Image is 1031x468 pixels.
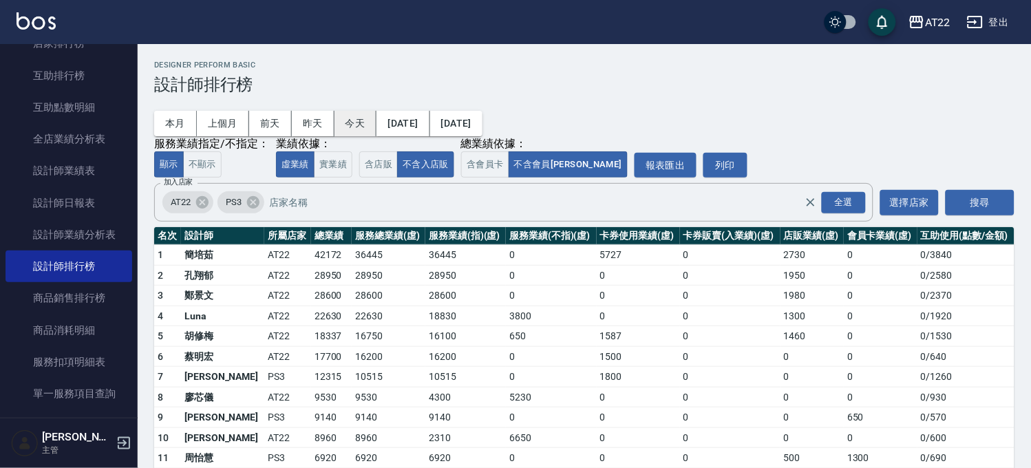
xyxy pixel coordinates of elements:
[217,191,264,213] div: PS3
[597,346,680,367] td: 1500
[680,427,780,448] td: 0
[917,227,1014,245] th: 互助使用(點數/金額)
[917,306,1014,326] td: 0 / 1920
[844,326,917,347] td: 0
[703,153,747,178] button: 列印
[42,430,112,444] h5: [PERSON_NAME]
[352,326,425,347] td: 16750
[597,407,680,428] td: 0
[597,326,680,347] td: 1587
[844,387,917,407] td: 0
[359,137,628,151] div: 總業績依據：
[680,387,780,407] td: 0
[780,387,844,407] td: 0
[680,407,780,428] td: 0
[183,151,222,178] button: 不顯示
[197,111,249,136] button: 上個月
[925,14,950,31] div: AT22
[506,387,596,407] td: 5230
[6,219,132,251] a: 設計師業績分析表
[780,326,844,347] td: 1460
[352,387,425,407] td: 9530
[181,286,264,306] td: 鄭景文
[181,306,264,326] td: Luna
[264,367,311,387] td: PS3
[597,265,680,286] td: 0
[276,151,315,178] button: 虛業績
[869,8,896,36] button: save
[311,326,352,347] td: 18337
[264,227,311,245] th: 所屬店家
[917,326,1014,347] td: 0 / 1530
[597,367,680,387] td: 1800
[6,92,132,123] a: 互助點數明細
[158,290,163,301] span: 3
[506,407,596,428] td: 0
[292,111,334,136] button: 昨天
[154,75,1014,94] h3: 設計師排行榜
[264,387,311,407] td: AT22
[506,245,596,266] td: 0
[352,306,425,326] td: 22630
[946,190,1014,215] button: 搜尋
[158,351,163,362] span: 6
[680,227,780,245] th: 卡券販賣(入業績)(虛)
[780,286,844,306] td: 1980
[425,387,506,407] td: 4300
[158,432,169,443] span: 10
[181,326,264,347] td: 胡修梅
[314,151,352,178] button: 實業績
[780,227,844,245] th: 店販業績(虛)
[6,155,132,187] a: 設計師業績表
[917,367,1014,387] td: 0 / 1260
[311,306,352,326] td: 22630
[154,61,1014,70] h2: Designer Perform Basic
[311,367,352,387] td: 12315
[780,306,844,326] td: 1300
[154,111,197,136] button: 本月
[42,444,112,456] p: 主管
[917,265,1014,286] td: 0 / 2580
[158,249,163,260] span: 1
[844,407,917,428] td: 650
[352,245,425,266] td: 36445
[311,427,352,448] td: 8960
[506,346,596,367] td: 0
[680,306,780,326] td: 0
[264,427,311,448] td: AT22
[311,245,352,266] td: 42172
[917,245,1014,266] td: 0 / 3840
[430,111,482,136] button: [DATE]
[6,251,132,282] a: 設計師排行榜
[780,367,844,387] td: 0
[6,123,132,155] a: 全店業績分析表
[425,245,506,266] td: 36445
[311,265,352,286] td: 28950
[635,153,697,178] a: 報表匯出
[917,407,1014,428] td: 0 / 570
[844,227,917,245] th: 會員卡業績(虛)
[264,245,311,266] td: AT22
[352,427,425,448] td: 8960
[425,407,506,428] td: 9140
[509,151,628,178] button: 不含會員[PERSON_NAME]
[6,346,132,378] a: 服務扣項明細表
[181,265,264,286] td: 孔翔郁
[425,427,506,448] td: 2310
[397,151,454,178] button: 不含入店販
[506,286,596,306] td: 0
[917,346,1014,367] td: 0 / 640
[680,346,780,367] td: 0
[352,346,425,367] td: 16200
[11,429,39,457] img: Person
[880,190,939,215] button: 選擇店家
[6,282,132,314] a: 商品銷售排行榜
[844,306,917,326] td: 0
[154,151,184,178] button: 顯示
[276,137,352,151] div: 業績依據：
[311,286,352,306] td: 28600
[181,427,264,448] td: [PERSON_NAME]
[801,193,820,212] button: Clear
[425,326,506,347] td: 16100
[158,412,163,423] span: 9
